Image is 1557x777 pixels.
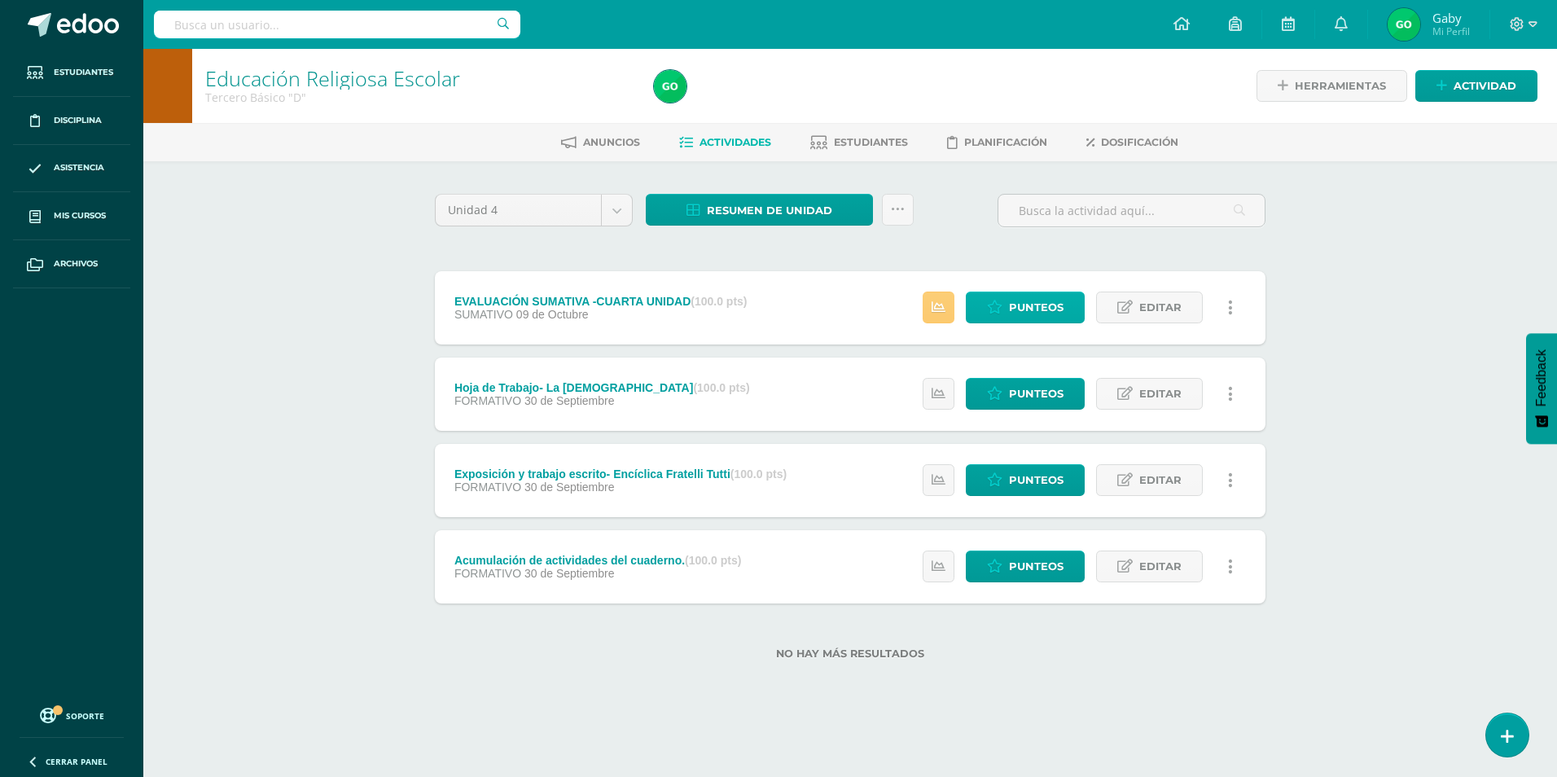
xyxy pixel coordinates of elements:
[524,481,615,494] span: 30 de Septiembre
[13,97,130,145] a: Disciplina
[524,567,615,580] span: 30 de Septiembre
[20,704,124,726] a: Soporte
[54,161,104,174] span: Asistencia
[54,209,106,222] span: Mis cursos
[810,129,908,156] a: Estudiantes
[654,70,686,103] img: 52c6a547d3e5ceb6647bead920684466.png
[1454,71,1516,101] span: Actividad
[1009,292,1064,323] span: Punteos
[13,192,130,240] a: Mis cursos
[707,195,832,226] span: Resumen de unidad
[54,66,113,79] span: Estudiantes
[205,90,634,105] div: Tercero Básico 'D'
[454,481,521,494] span: FORMATIVO
[693,381,749,394] strong: (100.0 pts)
[454,295,748,308] div: EVALUACIÓN SUMATIVA -CUARTA UNIDAD
[1415,70,1537,102] a: Actividad
[454,394,521,407] span: FORMATIVO
[966,378,1085,410] a: Punteos
[1388,8,1420,41] img: 52c6a547d3e5ceb6647bead920684466.png
[1009,465,1064,495] span: Punteos
[13,49,130,97] a: Estudiantes
[1534,349,1549,406] span: Feedback
[436,195,632,226] a: Unidad 4
[454,468,787,481] div: Exposición y trabajo escrito- Encíclica Fratelli Tutti
[685,554,741,567] strong: (100.0 pts)
[454,381,750,394] div: Hoja de Trabajo- La [DEMOGRAPHIC_DATA]
[46,756,107,767] span: Cerrar panel
[1257,70,1407,102] a: Herramientas
[583,136,640,148] span: Anuncios
[561,129,640,156] a: Anuncios
[1432,10,1470,26] span: Gaby
[454,567,521,580] span: FORMATIVO
[834,136,908,148] span: Estudiantes
[730,468,787,481] strong: (100.0 pts)
[454,308,513,321] span: SUMATIVO
[454,554,741,567] div: Acumulación de actividades del cuaderno.
[524,394,615,407] span: 30 de Septiembre
[1009,379,1064,409] span: Punteos
[66,710,104,722] span: Soporte
[679,129,771,156] a: Actividades
[691,295,747,308] strong: (100.0 pts)
[205,67,634,90] h1: Educación Religiosa Escolar
[13,145,130,193] a: Asistencia
[646,194,873,226] a: Resumen de unidad
[1086,129,1178,156] a: Dosificación
[516,308,589,321] span: 09 de Octubre
[1139,465,1182,495] span: Editar
[966,551,1085,582] a: Punteos
[54,114,102,127] span: Disciplina
[966,292,1085,323] a: Punteos
[435,647,1265,660] label: No hay más resultados
[1101,136,1178,148] span: Dosificación
[54,257,98,270] span: Archivos
[1139,292,1182,323] span: Editar
[1009,551,1064,582] span: Punteos
[1432,24,1470,38] span: Mi Perfil
[205,64,460,92] a: Educación Religiosa Escolar
[1139,379,1182,409] span: Editar
[1295,71,1386,101] span: Herramientas
[1526,333,1557,444] button: Feedback - Mostrar encuesta
[966,464,1085,496] a: Punteos
[700,136,771,148] span: Actividades
[154,11,520,38] input: Busca un usuario...
[998,195,1265,226] input: Busca la actividad aquí...
[964,136,1047,148] span: Planificación
[1139,551,1182,582] span: Editar
[13,240,130,288] a: Archivos
[448,195,589,226] span: Unidad 4
[947,129,1047,156] a: Planificación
